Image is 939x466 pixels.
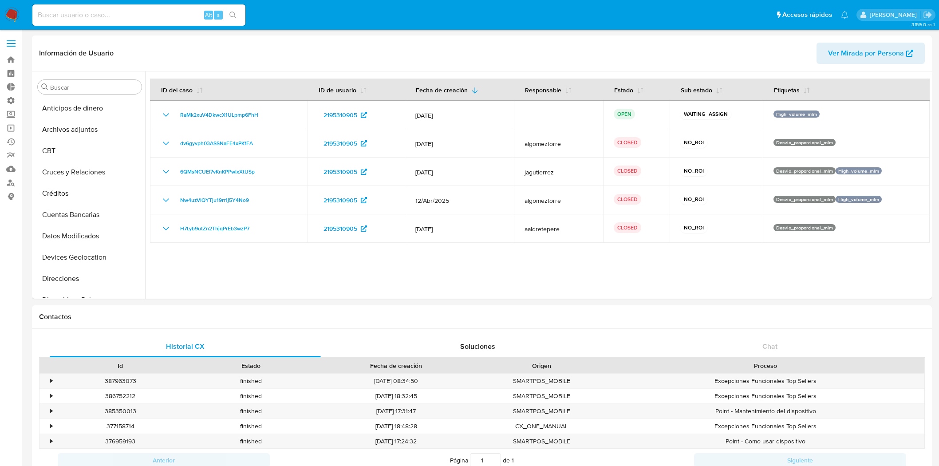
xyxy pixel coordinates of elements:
div: Point - Mantenimiento del dispositivo [607,404,924,419]
div: [DATE] 17:24:32 [316,434,476,449]
div: finished [185,374,316,388]
button: Datos Modificados [34,225,145,247]
div: SMARTPOS_MOBILE [476,374,607,388]
div: • [50,377,52,385]
div: • [50,407,52,415]
button: Anticipos de dinero [34,98,145,119]
div: Estado [192,361,310,370]
span: Alt [205,11,212,19]
div: [DATE] 18:48:28 [316,419,476,434]
div: 385350013 [55,404,185,419]
div: Excepciones Funcionales Top Sellers [607,419,924,434]
div: [DATE] 18:32:45 [316,389,476,403]
h1: Información de Usuario [39,49,114,58]
a: Salir [923,10,932,20]
div: finished [185,419,316,434]
div: finished [185,389,316,403]
button: Devices Geolocation [34,247,145,268]
span: 1 [512,456,514,465]
button: Créditos [34,183,145,204]
div: SMARTPOS_MOBILE [476,389,607,403]
div: Origen [482,361,600,370]
button: Cuentas Bancarias [34,204,145,225]
button: Archivos adjuntos [34,119,145,140]
span: Accesos rápidos [782,10,832,20]
div: Excepciones Funcionales Top Sellers [607,374,924,388]
input: Buscar [50,83,138,91]
span: s [217,11,220,19]
div: finished [185,404,316,419]
div: finished [185,434,316,449]
div: • [50,392,52,400]
div: Fecha de creación [322,361,470,370]
button: Cruces y Relaciones [34,162,145,183]
button: Ver Mirada por Persona [817,43,925,64]
span: Chat [762,341,777,351]
div: CX_ONE_MANUAL [476,419,607,434]
span: Soluciones [460,341,495,351]
div: 386752212 [55,389,185,403]
h1: Contactos [39,312,925,321]
div: Excepciones Funcionales Top Sellers [607,389,924,403]
button: search-icon [224,9,242,21]
input: Buscar usuario o caso... [32,9,245,21]
div: SMARTPOS_MOBILE [476,404,607,419]
div: Proceso [613,361,918,370]
div: SMARTPOS_MOBILE [476,434,607,449]
div: Point - Como usar dispositivo [607,434,924,449]
span: Historial CX [166,341,205,351]
p: sandra.chabay@mercadolibre.com [870,11,920,19]
div: [DATE] 17:31:47 [316,404,476,419]
button: Dispositivos Point [34,289,145,311]
button: Buscar [41,83,48,91]
div: 387963073 [55,374,185,388]
div: [DATE] 08:34:50 [316,374,476,388]
div: 376959193 [55,434,185,449]
div: 377158714 [55,419,185,434]
div: • [50,437,52,446]
span: Ver Mirada por Persona [828,43,904,64]
div: • [50,422,52,430]
div: Id [61,361,179,370]
button: CBT [34,140,145,162]
button: Direcciones [34,268,145,289]
a: Notificaciones [841,11,848,19]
